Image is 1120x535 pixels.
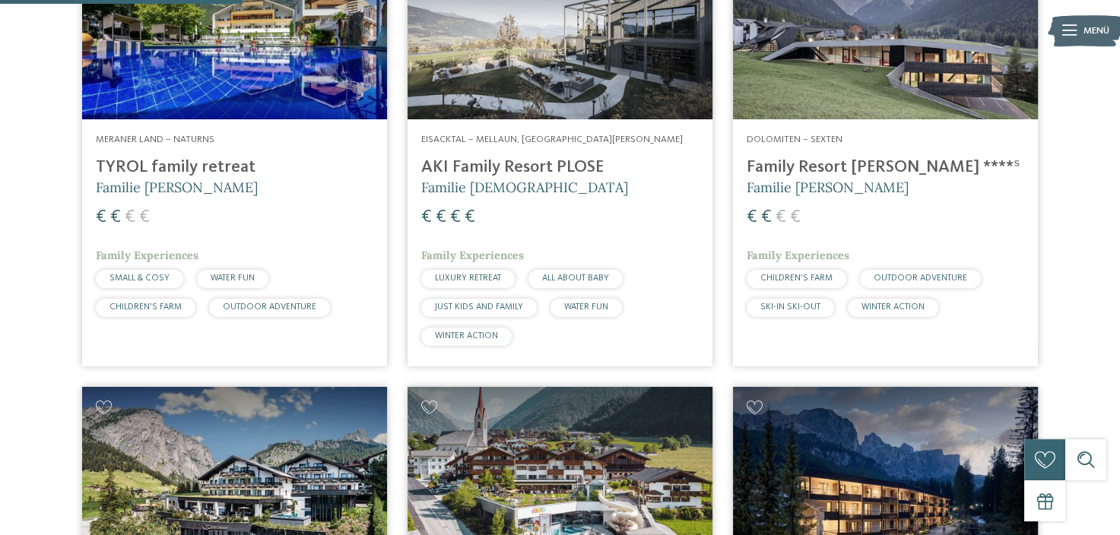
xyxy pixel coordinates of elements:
[747,179,909,196] span: Familie [PERSON_NAME]
[760,302,820,312] span: SKI-IN SKI-OUT
[96,179,258,196] span: Familie [PERSON_NAME]
[435,331,498,340] span: WINTER ACTION
[436,208,446,226] span: €
[421,208,432,226] span: €
[125,208,135,226] span: €
[747,135,842,144] span: Dolomiten – Sexten
[790,208,801,226] span: €
[435,274,501,283] span: LUXURY RETREAT
[109,274,170,283] span: SMALL & COSY
[747,249,849,262] span: Family Experiences
[110,208,121,226] span: €
[96,249,198,262] span: Family Experiences
[450,208,461,226] span: €
[421,135,683,144] span: Eisacktal – Mellaun, [GEOGRAPHIC_DATA][PERSON_NAME]
[874,274,967,283] span: OUTDOOR ADVENTURE
[760,274,833,283] span: CHILDREN’S FARM
[421,179,628,196] span: Familie [DEMOGRAPHIC_DATA]
[211,274,255,283] span: WATER FUN
[421,249,524,262] span: Family Experiences
[109,302,182,312] span: CHILDREN’S FARM
[542,274,609,283] span: ALL ABOUT BABY
[96,157,373,178] h4: TYROL family retreat
[564,302,608,312] span: WATER FUN
[96,208,106,226] span: €
[435,302,523,312] span: JUST KIDS AND FAMILY
[747,157,1024,178] h4: Family Resort [PERSON_NAME] ****ˢ
[776,208,786,226] span: €
[421,157,699,178] h4: AKI Family Resort PLOSE
[96,135,214,144] span: Meraner Land – Naturns
[223,302,316,312] span: OUTDOOR ADVENTURE
[747,208,757,226] span: €
[861,302,925,312] span: WINTER ACTION
[465,208,475,226] span: €
[139,208,150,226] span: €
[761,208,772,226] span: €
